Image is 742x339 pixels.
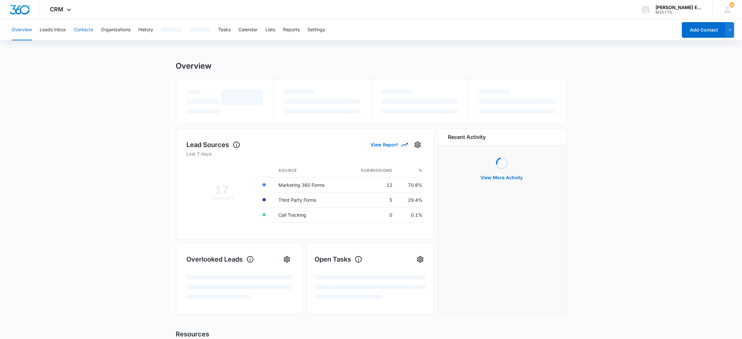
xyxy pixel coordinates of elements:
[273,164,344,178] th: Source
[273,177,344,192] td: Marketing 360 Forms
[729,2,735,7] span: 38
[50,6,63,13] span: CRM
[682,22,726,38] button: Add Contact
[138,20,153,40] button: History
[474,170,530,185] button: View More Activity
[412,140,423,150] button: Settings
[344,207,398,222] td: 0
[282,254,292,264] button: Settings
[273,207,344,222] td: Call Tracking
[187,140,240,150] h1: Lead Sources
[344,177,398,192] td: 12
[655,5,703,10] div: account name
[344,192,398,207] td: 5
[344,164,398,178] th: Submissions
[265,20,275,40] button: Lists
[448,133,486,141] h6: Recent Activity
[398,164,423,178] th: %
[176,61,212,71] h1: Overview
[176,329,566,339] h2: Resources
[655,10,703,15] div: account id
[315,254,362,264] h1: Open Tasks
[238,20,258,40] button: Calendar
[187,254,254,264] h1: Overlooked Leads
[729,2,735,7] div: notifications count
[40,20,66,40] button: Leads Inbox
[12,20,32,40] button: Overview
[187,150,423,157] p: Last 7 days
[218,20,231,40] button: Tasks
[74,20,93,40] button: Contacts
[415,254,425,264] button: Settings
[273,192,344,207] td: Third Party Forms
[398,177,423,192] td: 70.6%
[101,20,130,40] button: Organizations
[371,139,407,150] button: View Report
[398,192,423,207] td: 29.4%
[283,20,300,40] button: Reports
[398,207,423,222] td: 0.1%
[307,20,325,40] button: Settings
